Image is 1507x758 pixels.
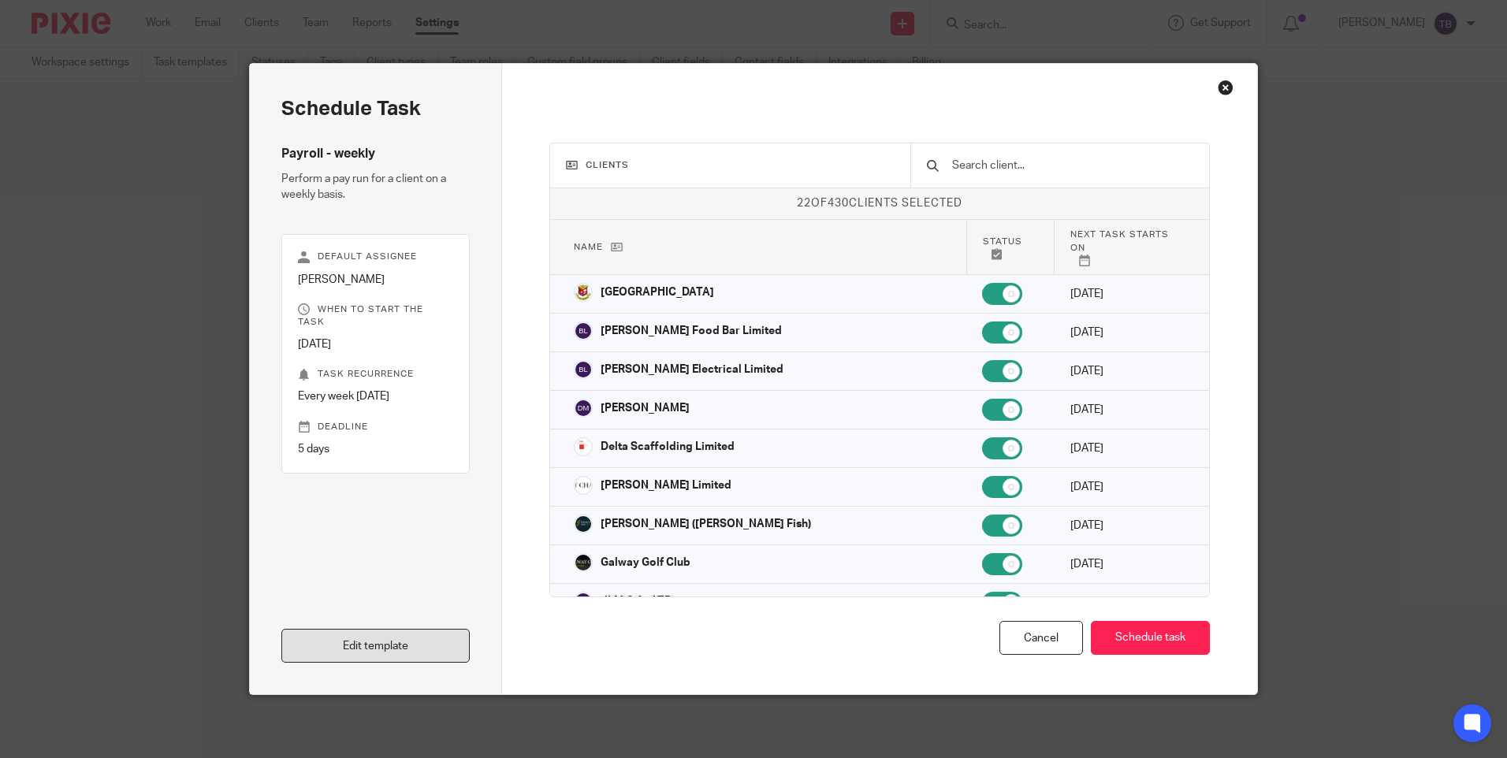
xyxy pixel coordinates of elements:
img: svg%3E [574,360,593,379]
p: JLM Gifts LTD [601,593,672,609]
p: Galway Golf Club [601,555,690,570]
p: 5 days [298,441,453,457]
img: Logo.jpg [574,515,593,533]
p: [PERSON_NAME] [601,400,690,416]
button: Schedule task [1091,621,1210,655]
h2: Schedule task [281,95,470,122]
p: [PERSON_NAME] Limited [601,477,731,493]
p: [DATE] [1070,479,1185,495]
p: [DATE] [1070,325,1185,340]
p: Next task starts on [1070,228,1185,266]
p: [PERSON_NAME] ([PERSON_NAME] Fish) [601,516,811,532]
p: Default assignee [298,251,453,263]
p: [PERSON_NAME] Electrical Limited [601,362,783,377]
input: Search client... [951,157,1193,174]
img: Logo.png [574,437,593,456]
h3: Clients [566,159,895,172]
p: [DATE] [1070,402,1185,418]
p: [DATE] [298,336,453,352]
p: of clients selected [550,195,1210,211]
img: Logo.png [574,476,593,495]
p: [DATE] [1070,518,1185,533]
div: Cancel [999,621,1083,655]
p: [DATE] [1070,363,1185,379]
p: When to start the task [298,303,453,329]
p: [DATE] [1070,556,1185,572]
p: [PERSON_NAME] [298,272,453,288]
p: [DATE] [1070,440,1185,456]
img: Logo.png [574,553,593,572]
p: [DATE] [1070,286,1185,302]
img: svg%3E [574,321,593,340]
span: 22 [797,198,811,209]
h4: Payroll - weekly [281,146,470,162]
p: Delta Scaffolding Limited [601,439,735,455]
img: svg%3E [574,399,593,418]
p: [PERSON_NAME] Food Bar Limited [601,323,782,339]
p: Every week [DATE] [298,388,453,404]
p: Deadline [298,421,453,433]
p: Perform a pay run for a client on a weekly basis. [281,171,470,203]
img: logo.png [574,283,593,302]
p: Task recurrence [298,368,453,381]
p: Name [574,240,951,254]
p: [GEOGRAPHIC_DATA] [601,284,714,300]
p: Status [983,235,1038,260]
a: Edit template [281,629,470,663]
p: [DATE] [1070,595,1185,611]
img: svg%3E [574,592,593,611]
span: 430 [828,198,849,209]
div: Close this dialog window [1218,80,1234,95]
